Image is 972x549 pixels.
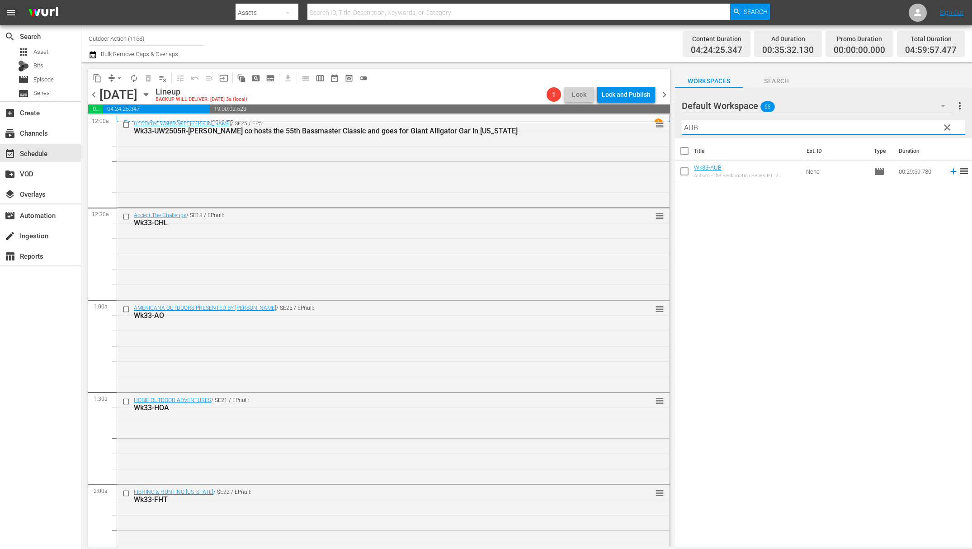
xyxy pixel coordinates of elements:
[134,305,276,311] a: AMERICANA OUTDOORS PRESENTED BY [PERSON_NAME]
[801,138,868,164] th: Ext. ID
[597,86,655,103] button: Lock and Publish
[33,47,48,57] span: Asset
[99,51,178,57] span: Bulk Remove Gaps & Overlaps
[134,311,619,320] div: Wk33-AO
[210,119,212,126] p: /
[33,61,43,70] span: Bits
[33,75,54,84] span: Episode
[90,71,104,85] span: Copy Lineup
[134,397,211,403] a: HOBIE OUTDOOR ADVENTURES
[5,210,15,221] span: Automation
[18,74,29,85] span: Episode
[18,47,29,57] span: Asset
[895,161,945,182] td: 00:29:59.780
[655,119,664,128] button: reorder
[958,166,969,176] span: reorder
[104,71,127,85] span: Remove Gaps & Overlaps
[127,71,141,85] span: Loop Content
[802,161,870,182] td: None
[134,120,619,135] div: / SE25 / EP5:
[874,166,885,177] span: Episode
[134,403,619,412] div: Wk33-HOA
[675,76,743,87] span: Workspaces
[170,69,188,87] span: Customize Events
[156,87,247,97] div: Lineup
[691,33,742,45] div: Content Duration
[88,89,99,100] span: chevron_left
[5,251,15,262] span: Reports
[158,74,167,83] span: playlist_remove_outlined
[359,74,368,83] span: toggle_off
[141,71,156,85] span: Select an event to delete
[134,212,186,218] a: Accept The Challenge
[209,104,670,114] span: 19:00:02.523
[940,9,963,16] a: Sign Out
[694,164,722,171] a: Wk33-AUB
[547,91,561,98] span: 1
[5,231,15,241] span: Ingestion
[762,33,814,45] div: Ad Duration
[227,119,233,126] p: EP
[694,173,799,179] div: Auburn -The Reclamation Series PT. 2 [PERSON_NAME] Lake, [GEOGRAPHIC_DATA]
[134,218,619,227] div: Wk33-CHL
[156,71,170,85] span: Clear Lineup
[954,100,965,111] span: more_vert
[954,95,965,117] button: more_vert
[5,128,15,139] span: Channels
[939,120,954,134] button: clear
[5,108,15,118] span: Create
[905,45,957,56] span: 04:59:57.477
[694,138,801,164] th: Title
[18,61,29,71] div: Bits
[103,104,209,114] span: 04:24:25.347
[344,74,354,83] span: preview_outlined
[602,86,651,103] div: Lock and Publish
[134,120,231,127] a: Uncharted Waters with [PERSON_NAME]
[834,33,885,45] div: Promo Duration
[655,304,664,313] button: reorder
[134,212,619,227] div: / SE18 / EPnull:
[249,71,263,85] span: Create Search Block
[330,74,339,83] span: date_range_outlined
[22,2,65,24] img: ans4CAIJ8jUAAAAAAAAAAAAAAAAAAAAAAAAgQb4GAAAAAAAAAAAAAAAAAAAAAAAAJMjXAAAAAAAAAAAAAAAAAAAAAAAAgAT5G...
[942,122,953,133] span: clear
[18,88,29,99] span: Series
[762,45,814,56] span: 00:35:32.130
[219,74,228,83] span: input
[5,7,16,18] span: menu
[568,90,590,99] span: Lock
[266,74,275,83] span: subtitles_outlined
[93,74,102,83] span: content_copy
[657,119,660,126] p: 1
[237,74,246,83] span: auto_awesome_motion_outlined
[655,119,664,129] span: reorder
[655,304,664,314] span: reorder
[99,87,137,102] div: [DATE]
[129,74,138,83] span: autorenew_outlined
[893,138,948,164] th: Duration
[188,71,202,85] span: Revert to Primary Episode
[655,396,664,406] span: reorder
[655,488,664,497] button: reorder
[212,119,227,126] p: SE19 /
[682,93,954,118] div: Default Workspace
[744,4,768,20] span: Search
[655,211,664,220] button: reorder
[565,87,594,102] button: Lock
[33,89,50,98] span: Series
[134,305,619,320] div: / SE25 / EPnull:
[134,127,619,135] div: Wk33-UW2505R-[PERSON_NAME] co hosts the 55th Bassmaster Classic and goes for Giant Alligator Gar ...
[107,74,116,83] span: compress
[134,495,619,504] div: Wk33-FHT
[868,138,893,164] th: Type
[251,74,260,83] span: pageview_outlined
[743,76,811,87] span: Search
[5,148,15,159] span: Schedule
[124,119,210,126] a: Focused Outdoors Promotions
[5,31,15,42] span: Search
[134,489,619,504] div: / SE22 / EPnull:
[5,169,15,180] span: VOD
[691,45,742,56] span: 04:24:25.347
[263,71,278,85] span: Create Series Block
[115,74,124,83] span: arrow_drop_down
